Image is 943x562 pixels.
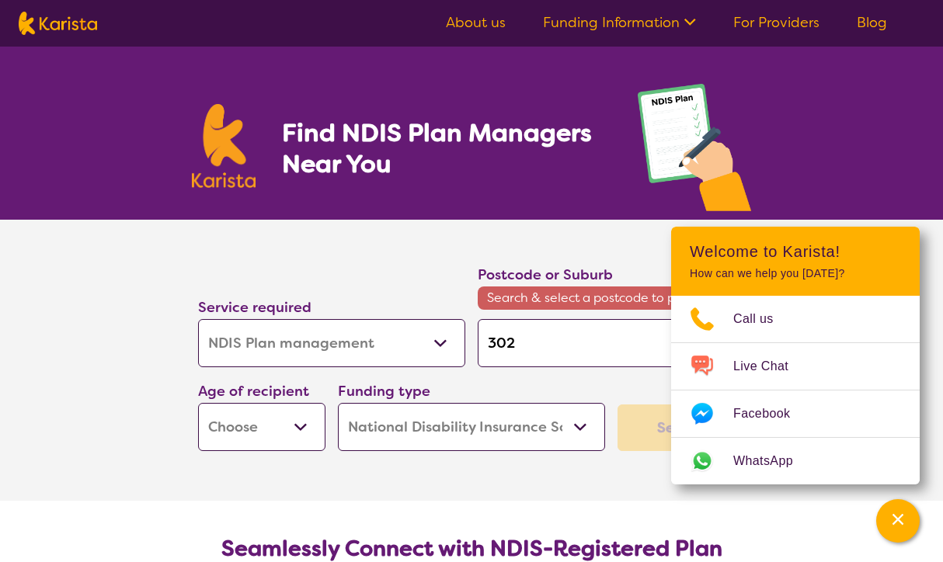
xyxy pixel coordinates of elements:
a: About us [446,13,506,32]
p: How can we help you [DATE]? [690,267,901,280]
span: Facebook [733,402,809,425]
a: Blog [857,13,887,32]
label: Service required [198,298,311,317]
img: Karista logo [192,104,256,188]
button: Channel Menu [876,499,920,543]
a: For Providers [733,13,819,32]
img: plan-management [638,84,751,220]
img: Karista logo [19,12,97,35]
span: Search & select a postcode to proceed [478,286,745,310]
label: Postcode or Suburb [478,265,613,284]
ul: Choose channel [671,296,920,484]
span: Live Chat [733,355,807,378]
a: Web link opens in a new tab. [671,438,920,484]
a: Funding Information [543,13,696,32]
div: Channel Menu [671,227,920,484]
h1: Find NDIS Plan Managers Near You [282,117,607,179]
label: Funding type [338,382,430,401]
h2: Welcome to Karista! [690,242,901,261]
input: Type [478,319,745,367]
span: WhatsApp [733,449,812,473]
span: Call us [733,307,792,331]
label: Age of recipient [198,382,309,401]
